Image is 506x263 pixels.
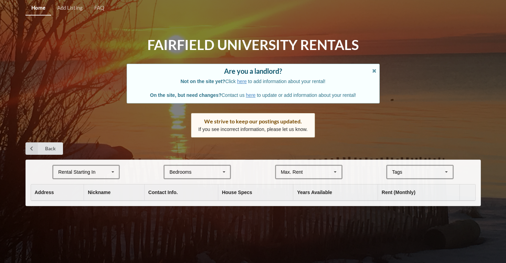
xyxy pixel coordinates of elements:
a: FAQ [88,1,110,16]
th: Contact Info. [144,184,218,201]
a: Back [25,142,63,155]
th: House Specs [218,184,293,201]
th: Years Available [293,184,378,201]
a: here [237,79,247,84]
div: Tags [390,168,412,176]
th: Address [31,184,84,201]
span: Click to add information about your rental! [181,79,326,84]
div: Rental Starting In [58,170,95,174]
a: Add Listing [51,1,88,16]
a: here [246,92,255,98]
div: Are you a landlord? [134,68,372,74]
div: Bedrooms [169,170,191,174]
b: On the site, but need changes? [150,92,222,98]
h1: Fairfield University Rentals [147,36,359,54]
b: Not on the site yet? [181,79,225,84]
th: Rent (Monthly) [378,184,460,201]
div: We strive to keep our postings updated. [198,118,308,125]
p: If you see incorrect information, please let us know. [198,126,308,133]
a: Home [25,1,51,16]
th: Nickname [84,184,144,201]
div: Max. Rent [281,170,303,174]
span: Contact us to update or add information about your rental! [150,92,356,98]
